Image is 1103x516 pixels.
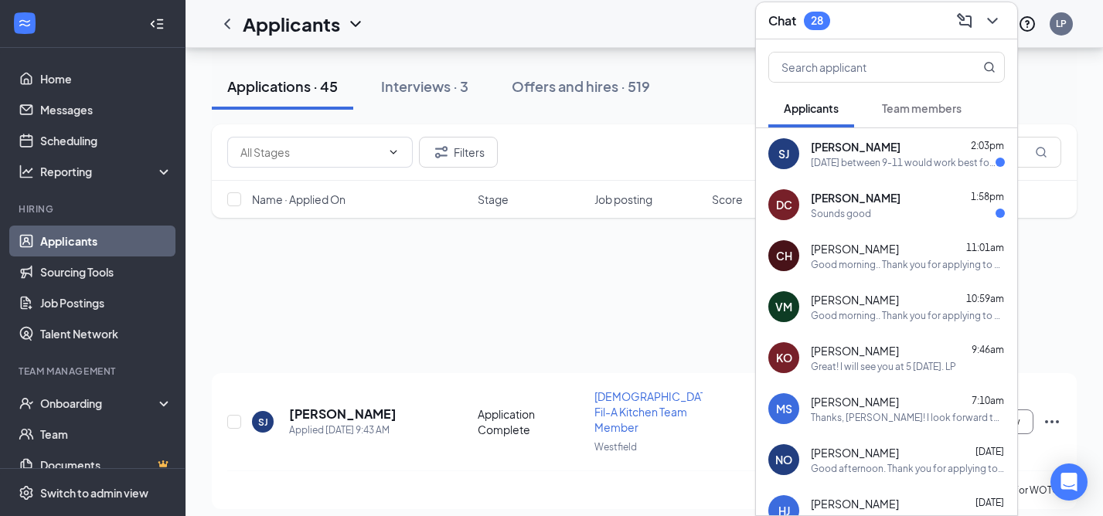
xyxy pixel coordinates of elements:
h5: [PERSON_NAME] [289,406,397,423]
span: Team members [882,101,962,115]
h3: Chat [768,12,796,29]
div: NO [775,452,792,467]
span: [PERSON_NAME] [811,139,900,154]
div: MS [776,401,792,416]
span: [DATE] [975,446,1004,457]
svg: UserCheck [19,395,34,411]
div: Thanks, [PERSON_NAME]! I look forward to seeing you [DATE] at 4pm. [811,411,1005,424]
svg: Settings [19,485,34,501]
a: Home [40,63,172,94]
svg: ComposeMessage [955,12,974,30]
span: Score [712,192,743,207]
span: 11:01am [966,242,1004,253]
a: Scheduling [40,125,172,156]
div: Onboarding [40,395,159,411]
div: Offers and hires · 519 [512,76,650,96]
a: Job Postings [40,287,172,318]
div: DC [776,197,792,212]
div: CH [776,248,792,263]
span: Stage [478,192,509,207]
div: Good morning.. Thank you for applying to work at [DEMOGRAPHIC_DATA][GEOGRAPHIC_DATA]-A [GEOGRAPHI... [811,258,1005,271]
span: [PERSON_NAME] [811,445,899,460]
button: Filter Filters [419,137,498,168]
span: Westfield [594,441,637,453]
svg: Analysis [19,164,34,179]
input: Search applicant [769,53,952,82]
span: Job posting [594,192,652,207]
div: Good afternoon. Thank you for applying to work at [DEMOGRAPHIC_DATA][GEOGRAPHIC_DATA]-A [GEOGRAPH... [811,462,1005,475]
div: [DATE] between 9-11 would work best for me [811,156,996,169]
svg: ChevronDown [387,146,400,158]
div: Good morning.. Thank you for applying to work at [DEMOGRAPHIC_DATA][GEOGRAPHIC_DATA]-A [GEOGRAPHI... [811,309,1005,322]
div: SJ [258,416,268,429]
input: All Stages [240,144,381,161]
a: Team [40,419,172,450]
span: Name · Applied On [252,192,346,207]
div: Applications · 45 [227,76,338,96]
div: KO [776,350,792,365]
span: [DATE] [975,497,1004,508]
span: 2:03pm [971,140,1004,151]
span: 1:58pm [971,191,1004,202]
div: Interviews · 3 [381,76,468,96]
a: DocumentsCrown [40,450,172,480]
svg: Collapse [149,16,165,32]
span: 7:10am [972,395,1004,406]
a: Messages [40,94,172,125]
div: Application Complete [478,406,586,437]
button: ChevronDown [980,8,1005,33]
div: Reporting [40,164,173,179]
div: Great! I will see you at 5 [DATE]. LP [811,360,956,373]
span: [PERSON_NAME] [811,292,899,307]
div: Applied [DATE] 9:43 AM [289,423,397,438]
svg: MagnifyingGlass [983,61,996,73]
span: [PERSON_NAME] [811,394,899,409]
div: Open Intercom Messenger [1050,463,1088,501]
span: 9:46am [972,344,1004,355]
svg: ChevronLeft [218,15,237,33]
svg: ChevronDown [346,15,365,33]
a: Talent Network [40,318,172,349]
span: [PERSON_NAME] [811,241,899,256]
svg: QuestionInfo [1018,15,1037,33]
div: Hiring [19,202,169,216]
svg: Ellipses [1043,412,1061,431]
a: Applicants [40,226,172,256]
div: Sounds good [811,207,871,220]
div: LP [1056,17,1067,30]
div: SJ [778,146,789,161]
svg: WorkstreamLogo [17,15,32,31]
h1: Applicants [243,11,340,37]
span: 10:59am [966,293,1004,304]
svg: Filter [432,143,451,161]
svg: ChevronDown [983,12,1002,30]
span: [PERSON_NAME] [811,343,899,358]
div: Switch to admin view [40,485,148,501]
span: Applicants [784,101,839,115]
div: Team Management [19,365,169,378]
button: ComposeMessage [952,8,977,33]
span: [PERSON_NAME] [811,496,899,511]
div: VM [775,299,792,314]
svg: MagnifyingGlass [1035,146,1047,158]
span: [PERSON_NAME] [811,190,900,205]
span: [DEMOGRAPHIC_DATA]-Fil-A Kitchen Team Member [594,389,720,434]
a: Sourcing Tools [40,256,172,287]
div: 28 [811,14,823,27]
